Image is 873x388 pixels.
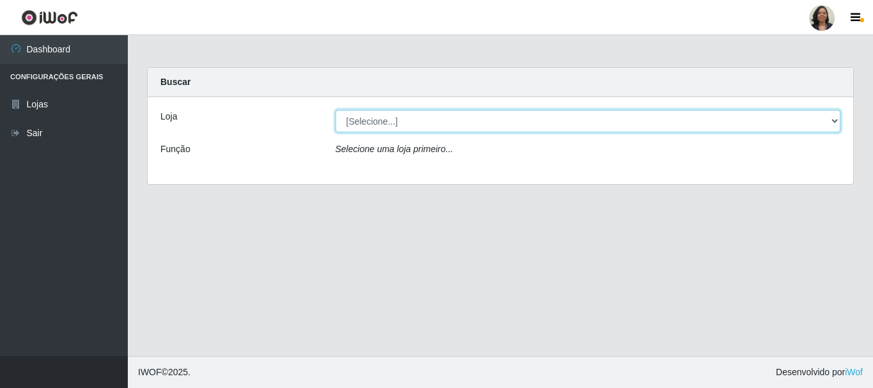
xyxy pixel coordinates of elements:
[336,144,453,154] i: Selecione uma loja primeiro...
[21,10,78,26] img: CoreUI Logo
[845,367,863,377] a: iWof
[138,366,190,379] span: © 2025 .
[160,77,190,87] strong: Buscar
[160,110,177,123] label: Loja
[138,367,162,377] span: IWOF
[776,366,863,379] span: Desenvolvido por
[160,143,190,156] label: Função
